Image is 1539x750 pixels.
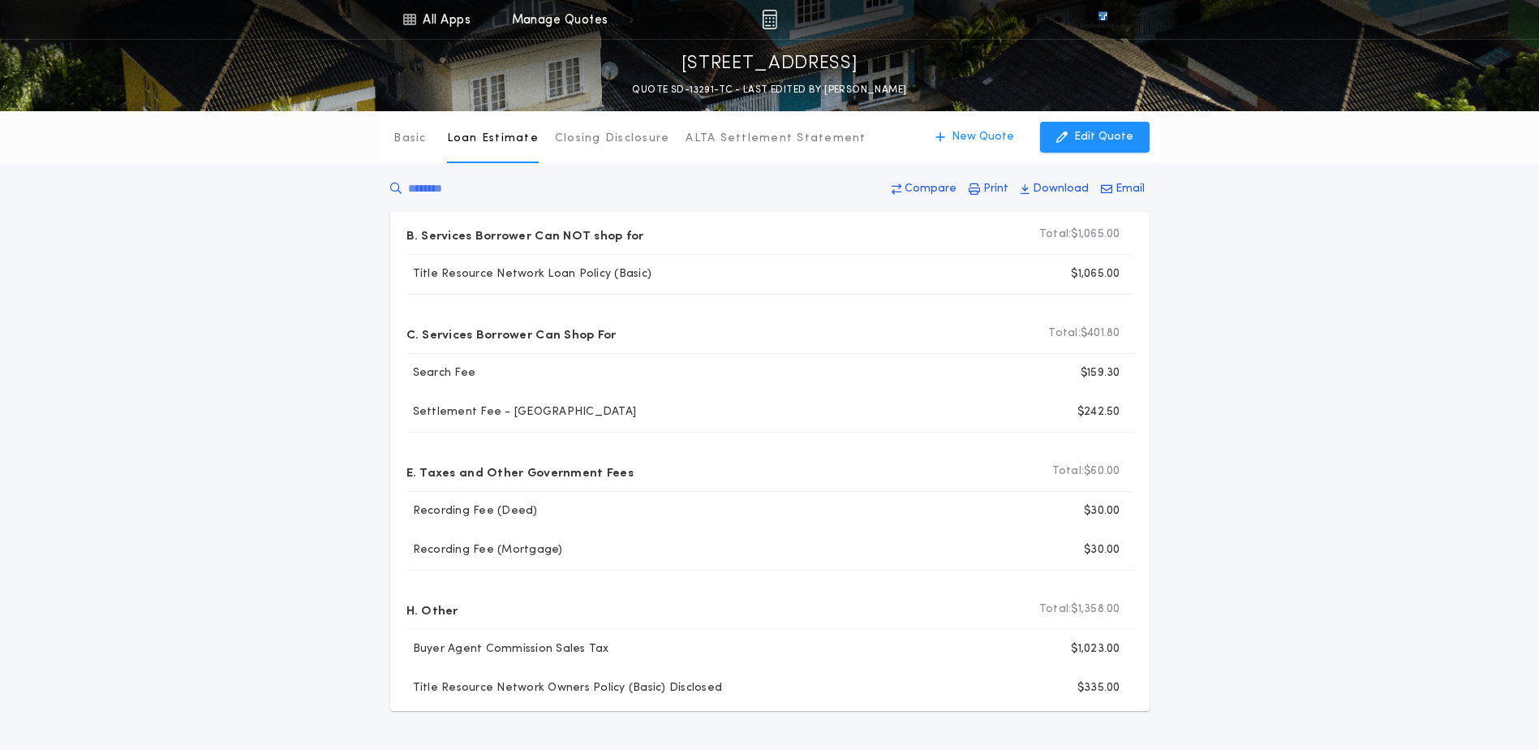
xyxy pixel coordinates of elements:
[1068,11,1137,28] img: vs-icon
[632,82,906,98] p: QUOTE SD-13291-TC - LAST EDITED BY [PERSON_NAME]
[1033,181,1089,197] p: Download
[964,175,1013,204] button: Print
[1039,226,1120,243] p: $1,065.00
[919,122,1030,153] button: New Quote
[406,266,652,282] p: Title Resource Network Loan Policy (Basic)
[406,597,458,623] p: H. Other
[406,404,637,420] p: Settlement Fee - [GEOGRAPHIC_DATA]
[1048,325,1081,342] b: Total:
[406,503,538,519] p: Recording Fee (Deed)
[1084,542,1120,558] p: $30.00
[1116,181,1145,197] p: Email
[406,365,476,381] p: Search Fee
[1039,601,1120,618] p: $1,358.00
[447,131,539,147] p: Loan Estimate
[406,222,644,248] p: B. Services Borrower Can NOT shop for
[952,129,1014,145] p: New Quote
[1071,266,1120,282] p: $1,065.00
[406,641,609,657] p: Buyer Agent Commission Sales Tax
[393,131,426,147] p: Basic
[983,181,1008,197] p: Print
[1077,404,1120,420] p: $242.50
[1096,175,1150,204] button: Email
[1077,680,1120,696] p: $335.00
[1039,601,1072,618] b: Total:
[555,131,670,147] p: Closing Disclosure
[1040,122,1150,153] button: Edit Quote
[1048,325,1120,342] p: $401.80
[1052,463,1085,480] b: Total:
[905,181,957,197] p: Compare
[406,459,634,485] p: E. Taxes and Other Government Fees
[1039,226,1072,243] b: Total:
[406,542,563,558] p: Recording Fee (Mortgage)
[762,10,777,29] img: img
[406,680,723,696] p: Title Resource Network Owners Policy (Basic) Disclosed
[1081,365,1120,381] p: $159.30
[1084,503,1120,519] p: $30.00
[1016,175,1094,204] button: Download
[887,175,961,204] button: Compare
[686,131,866,147] p: ALTA Settlement Statement
[1074,129,1133,145] p: Edit Quote
[1052,463,1120,480] p: $60.00
[1071,641,1120,657] p: $1,023.00
[406,321,617,347] p: C. Services Borrower Can Shop For
[681,51,858,77] p: [STREET_ADDRESS]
